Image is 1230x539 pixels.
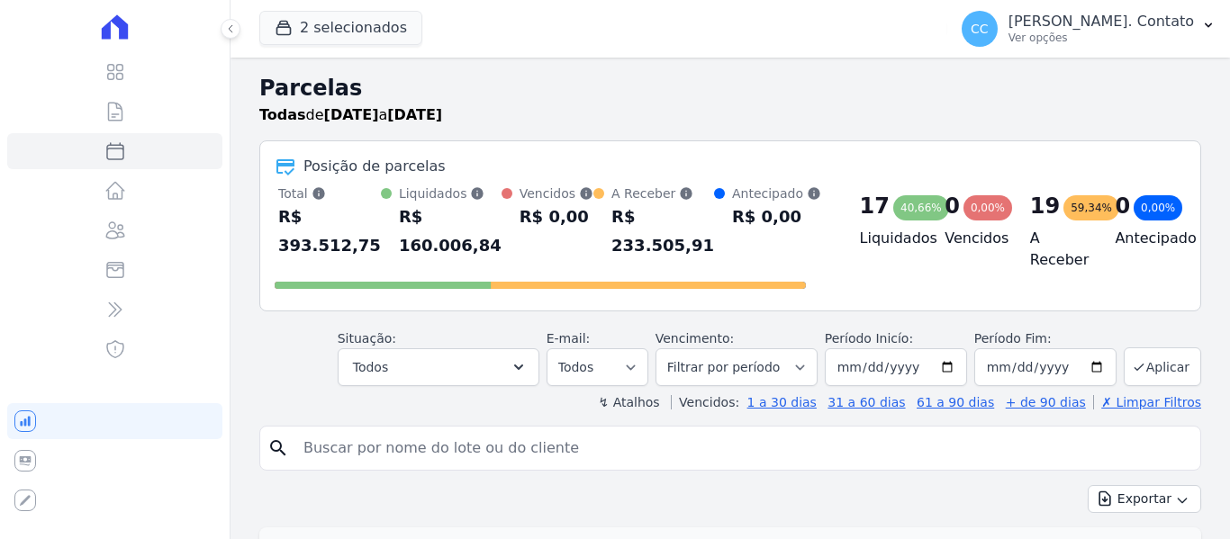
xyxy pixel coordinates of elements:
div: R$ 393.512,75 [278,202,381,260]
div: R$ 233.505,91 [611,202,714,260]
div: 19 [1030,192,1060,220]
p: Ver opções [1008,31,1194,45]
div: Total [278,184,381,202]
div: R$ 0,00 [732,202,821,231]
strong: [DATE] [324,106,379,123]
h4: Liquidados [860,228,917,249]
h4: A Receber [1030,228,1087,271]
a: ✗ Limpar Filtros [1093,395,1201,409]
i: search [267,437,289,459]
a: 61 a 90 dias [917,395,994,409]
h4: Vencidos [945,228,1001,249]
div: 17 [860,192,890,220]
span: Todos [353,356,388,378]
div: Posição de parcelas [303,156,446,177]
label: Vencidos: [671,395,739,409]
h2: Parcelas [259,72,1201,104]
div: R$ 160.006,84 [399,202,502,260]
input: Buscar por nome do lote ou do cliente [293,430,1193,466]
div: 0,00% [1134,195,1182,220]
strong: [DATE] [387,106,442,123]
a: 1 a 30 dias [747,395,817,409]
div: 0 [1115,192,1130,220]
button: Aplicar [1124,347,1201,386]
label: Período Inicío: [825,331,913,346]
div: Vencidos [520,184,593,202]
button: 2 selecionados [259,11,422,45]
label: ↯ Atalhos [598,395,659,409]
div: 59,34% [1063,195,1119,220]
p: de a [259,104,442,126]
div: A Receber [611,184,714,202]
label: Período Fim: [974,329,1117,348]
button: CC [PERSON_NAME]. Contato Ver opções [947,4,1230,54]
div: 40,66% [893,195,949,220]
div: Antecipado [732,184,821,202]
label: E-mail: [547,331,591,346]
div: 0 [945,192,960,220]
button: Todos [338,348,539,386]
label: Vencimento: [656,331,734,346]
div: 0,00% [963,195,1012,220]
a: + de 90 dias [1006,395,1086,409]
span: CC [971,22,989,35]
p: [PERSON_NAME]. Contato [1008,13,1194,31]
h4: Antecipado [1115,228,1171,249]
div: R$ 0,00 [520,202,593,231]
div: Liquidados [399,184,502,202]
button: Exportar [1088,485,1201,513]
label: Situação: [338,331,396,346]
strong: Todas [259,106,306,123]
a: 31 a 60 dias [828,395,905,409]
